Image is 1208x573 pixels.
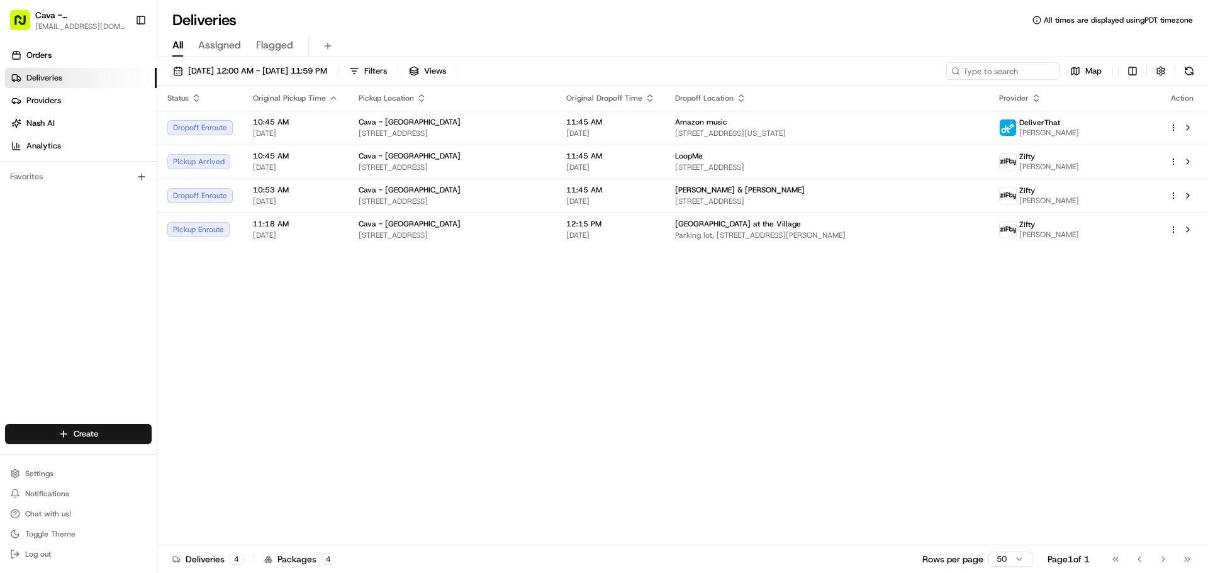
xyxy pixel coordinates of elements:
[1169,93,1195,103] div: Action
[675,230,979,240] span: Parking lot, [STREET_ADDRESS][PERSON_NAME]
[5,545,152,563] button: Log out
[1000,153,1016,170] img: zifty-logo-trans-sq.png
[1019,162,1079,172] span: [PERSON_NAME]
[1000,187,1016,204] img: zifty-logo-trans-sq.png
[359,230,546,240] span: [STREET_ADDRESS]
[5,525,152,543] button: Toggle Theme
[35,21,125,31] button: [EMAIL_ADDRESS][DOMAIN_NAME]
[566,151,655,161] span: 11:45 AM
[359,128,546,138] span: [STREET_ADDRESS]
[253,196,338,206] span: [DATE]
[5,91,157,111] a: Providers
[566,117,655,127] span: 11:45 AM
[1019,186,1035,196] span: Zifty
[566,230,655,240] span: [DATE]
[5,45,157,65] a: Orders
[359,185,461,195] span: Cava - [GEOGRAPHIC_DATA]
[359,151,461,161] span: Cava - [GEOGRAPHIC_DATA]
[25,489,69,499] span: Notifications
[230,554,243,565] div: 4
[26,118,55,129] span: Nash AI
[922,553,983,565] p: Rows per page
[675,93,734,103] span: Dropoff Location
[253,185,338,195] span: 10:53 AM
[1180,62,1198,80] button: Refresh
[25,549,51,559] span: Log out
[1044,15,1193,25] span: All times are displayed using PDT timezone
[198,38,241,53] span: Assigned
[264,553,335,565] div: Packages
[566,196,655,206] span: [DATE]
[26,50,52,61] span: Orders
[167,62,333,80] button: [DATE] 12:00 AM - [DATE] 11:59 PM
[172,10,237,30] h1: Deliveries
[25,529,75,539] span: Toggle Theme
[566,219,655,229] span: 12:15 PM
[256,38,293,53] span: Flagged
[566,93,642,103] span: Original Dropoff Time
[1085,65,1102,77] span: Map
[74,428,98,440] span: Create
[946,62,1060,80] input: Type to search
[26,140,61,152] span: Analytics
[253,230,338,240] span: [DATE]
[5,485,152,503] button: Notifications
[403,62,452,80] button: Views
[1019,118,1060,128] span: DeliverThat
[675,117,727,127] span: Amazon music
[359,117,461,127] span: Cava - [GEOGRAPHIC_DATA]
[5,465,152,482] button: Settings
[344,62,393,80] button: Filters
[25,509,71,519] span: Chat with us!
[188,65,327,77] span: [DATE] 12:00 AM - [DATE] 11:59 PM
[167,93,189,103] span: Status
[566,162,655,172] span: [DATE]
[253,93,326,103] span: Original Pickup Time
[5,167,152,187] div: Favorites
[253,162,338,172] span: [DATE]
[364,65,387,77] span: Filters
[253,151,338,161] span: 10:45 AM
[675,219,801,229] span: [GEOGRAPHIC_DATA] at the Village
[5,113,157,133] a: Nash AI
[1019,196,1079,206] span: [PERSON_NAME]
[253,219,338,229] span: 11:18 AM
[424,65,446,77] span: Views
[999,93,1029,103] span: Provider
[359,93,414,103] span: Pickup Location
[1000,221,1016,238] img: zifty-logo-trans-sq.png
[35,9,125,21] button: Cava - [GEOGRAPHIC_DATA]
[172,38,183,53] span: All
[675,196,979,206] span: [STREET_ADDRESS]
[26,95,61,106] span: Providers
[566,128,655,138] span: [DATE]
[253,128,338,138] span: [DATE]
[253,117,338,127] span: 10:45 AM
[25,469,53,479] span: Settings
[675,151,703,161] span: LoopMe
[675,162,979,172] span: [STREET_ADDRESS]
[1065,62,1107,80] button: Map
[1048,553,1090,565] div: Page 1 of 1
[322,554,335,565] div: 4
[359,219,461,229] span: Cava - [GEOGRAPHIC_DATA]
[5,505,152,523] button: Chat with us!
[675,185,805,195] span: [PERSON_NAME] & [PERSON_NAME]
[359,196,546,206] span: [STREET_ADDRESS]
[26,72,62,84] span: Deliveries
[359,162,546,172] span: [STREET_ADDRESS]
[675,128,979,138] span: [STREET_ADDRESS][US_STATE]
[5,136,157,156] a: Analytics
[1019,230,1079,240] span: [PERSON_NAME]
[172,553,243,565] div: Deliveries
[1000,120,1016,136] img: profile_deliverthat_partner.png
[566,185,655,195] span: 11:45 AM
[1019,220,1035,230] span: Zifty
[5,68,157,88] a: Deliveries
[1019,152,1035,162] span: Zifty
[1019,128,1079,138] span: [PERSON_NAME]
[5,5,130,35] button: Cava - [GEOGRAPHIC_DATA][EMAIL_ADDRESS][DOMAIN_NAME]
[5,424,152,444] button: Create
